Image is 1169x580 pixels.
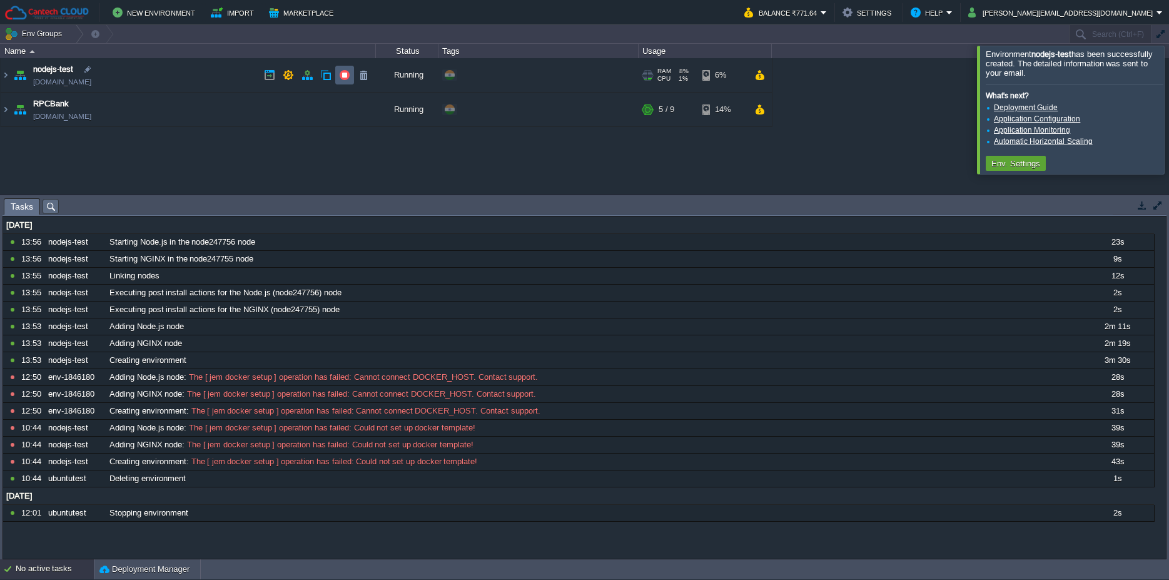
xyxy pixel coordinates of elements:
span: The [ jem docker setup ] operation has failed: Cannot connect DOCKER_HOST. Contact support. [189,405,540,417]
div: 10:44 [21,454,44,470]
span: Executing post install actions for the Node.js (node247756) node [109,287,342,298]
span: The [ jem docker setup ] operation has failed: Cannot connect DOCKER_HOST. Contact support. [185,389,536,400]
img: AMDAwAAAACH5BAEAAAAALAAAAAABAAEAAAICRAEAOw== [11,58,29,92]
div: nodejs-test [45,251,105,267]
img: AMDAwAAAACH5BAEAAAAALAAAAAABAAEAAAICRAEAOw== [11,93,29,126]
img: AMDAwAAAACH5BAEAAAAALAAAAAABAAEAAAICRAEAOw== [1,93,11,126]
div: 13:55 [21,302,44,318]
div: 12:01 [21,505,44,521]
span: Adding Node.js node [109,372,184,383]
span: Environment has been successfully created. The detailed information was sent to your email. [986,49,1153,78]
div: 10:44 [21,437,44,453]
div: 9s [1087,251,1147,267]
span: CPU [657,75,671,83]
div: 2s [1087,285,1147,301]
span: Executing post install actions for the NGINX (node247755) node [109,304,340,315]
div: nodejs-test [45,268,105,284]
span: Adding NGINX node [109,439,182,450]
span: Linking nodes [109,270,159,282]
div: nodejs-test [45,335,105,352]
span: Tasks [11,199,33,215]
div: 6% [702,58,743,92]
a: Application Monitoring [994,126,1070,135]
a: Deployment Guide [994,103,1058,112]
a: Application Configuration [994,114,1080,123]
span: Creating environment [109,456,186,467]
img: Cantech Cloud [4,5,89,21]
span: 1% [676,75,688,83]
div: ubuntutest [45,471,105,487]
div: 23s [1087,234,1147,250]
div: nodejs-test [45,302,105,318]
div: nodejs-test [45,318,105,335]
div: No active tasks [16,559,94,579]
div: Status [377,44,438,58]
div: 12:50 [21,386,44,402]
div: 3m 30s [1087,352,1147,369]
button: Import [211,5,258,20]
span: Starting Node.js in the node247756 node [109,237,255,248]
div: : [106,369,1086,385]
div: 13:53 [21,335,44,352]
div: 14% [702,93,743,126]
div: 5 / 9 [659,93,674,126]
div: nodejs-test [45,420,105,436]
div: : [106,403,1086,419]
div: env-1846180 [45,369,105,385]
span: Deleting environment [109,473,186,484]
span: The [ jem docker setup ] operation has failed: Could not set up docker template! [189,456,478,467]
div: env-1846180 [45,386,105,402]
div: 12:50 [21,369,44,385]
div: Running [376,93,438,126]
div: : [106,454,1086,470]
div: 28s [1087,386,1147,402]
div: 12:50 [21,403,44,419]
div: nodejs-test [45,285,105,301]
div: 31s [1087,403,1147,419]
div: 2m 11s [1087,318,1147,335]
a: nodejs-test [33,63,73,76]
div: 28s [1087,369,1147,385]
img: AMDAwAAAACH5BAEAAAAALAAAAAABAAEAAAICRAEAOw== [1,58,11,92]
span: Starting NGINX in the node247755 node [109,253,253,265]
span: Adding Node.js node [109,321,184,332]
button: Env Groups [4,25,66,43]
span: The [ jem docker setup ] operation has failed: Could not set up docker template! [186,422,475,434]
div: env-1846180 [45,403,105,419]
div: : [106,420,1086,436]
a: [DOMAIN_NAME] [33,76,91,88]
div: 2s [1087,302,1147,318]
div: 39s [1087,437,1147,453]
span: RAM [657,68,671,75]
span: Adding NGINX node [109,338,182,349]
div: 13:56 [21,234,44,250]
div: 13:53 [21,318,44,335]
div: 2m 19s [1087,335,1147,352]
button: [PERSON_NAME][EMAIL_ADDRESS][DOMAIN_NAME] [968,5,1156,20]
button: Balance ₹771.64 [744,5,821,20]
span: Adding Node.js node [109,422,184,434]
a: RPCBank [33,98,69,110]
div: 13:56 [21,251,44,267]
button: Env. Settings [988,158,1044,169]
div: ubuntutest [45,505,105,521]
div: Running [376,58,438,92]
div: 13:55 [21,268,44,284]
button: Settings [843,5,895,20]
div: 39s [1087,420,1147,436]
span: Adding NGINX node [109,389,182,400]
a: Automatic Horizontal Scaling [994,137,1093,146]
a: [DOMAIN_NAME] [33,110,91,123]
div: [DATE] [3,488,1154,504]
span: Stopping environment [109,507,188,519]
div: 1s [1087,471,1147,487]
div: Name [1,44,375,58]
button: Help [911,5,946,20]
div: 43s [1087,454,1147,470]
span: Creating environment [109,355,186,366]
button: New Environment [113,5,199,20]
span: The [ jem docker setup ] operation has failed: Could not set up docker template! [185,439,473,450]
div: 13:55 [21,285,44,301]
div: 10:44 [21,471,44,487]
